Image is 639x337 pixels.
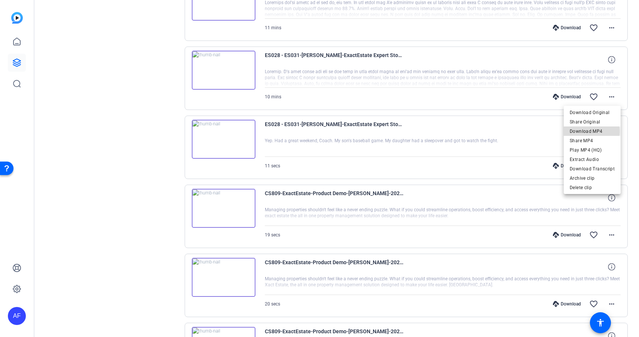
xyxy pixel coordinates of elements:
span: Delete clip [570,183,615,192]
span: Download MP4 [570,127,615,136]
span: Play MP4 (HQ) [570,146,615,155]
span: Extract Audio [570,155,615,164]
span: Download Original [570,108,615,117]
span: Share MP4 [570,136,615,145]
span: Archive clip [570,174,615,183]
span: Download Transcript [570,164,615,173]
span: Share Original [570,117,615,126]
